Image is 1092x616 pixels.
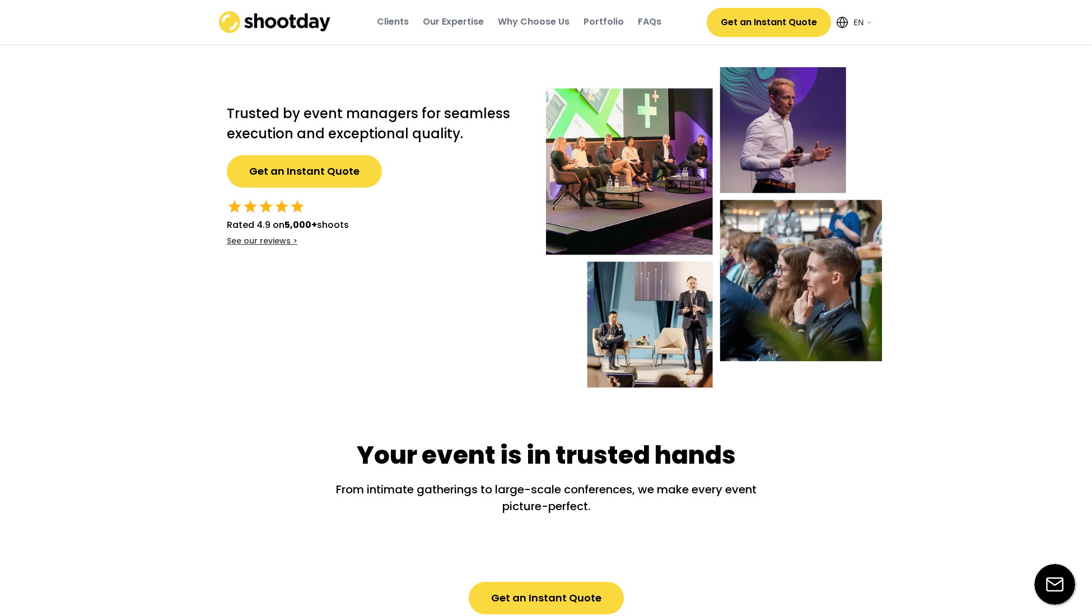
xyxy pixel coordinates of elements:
[258,199,274,214] button: star
[227,236,297,247] div: See our reviews >
[227,199,242,214] button: star
[498,16,570,28] div: Why Choose Us
[546,67,882,388] img: Event-hero-intl%402x.webp
[377,16,409,28] div: Clients
[227,104,524,144] h2: Trusted by event managers for seamless execution and exceptional quality.
[227,155,382,188] button: Get an Instant Quote
[242,199,258,214] button: star
[274,199,290,214] button: star
[707,8,831,37] button: Get an Instant Quote
[1034,564,1075,605] img: email-icon%20%281%29.svg
[219,11,331,33] img: shootday_logo.png
[469,582,624,614] button: Get an Instant Quote
[322,481,770,515] div: From intimate gatherings to large-scale conferences, we make every event picture-perfect.
[423,16,484,28] div: Our Expertise
[837,17,848,28] img: Icon%20feather-globe%20%281%29.svg
[290,199,305,214] button: star
[357,438,736,473] div: Your event is in trusted hands
[584,16,624,28] div: Portfolio
[227,218,349,232] div: Rated 4.9 on shoots
[284,218,317,231] strong: 5,000+
[638,16,661,28] div: FAQs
